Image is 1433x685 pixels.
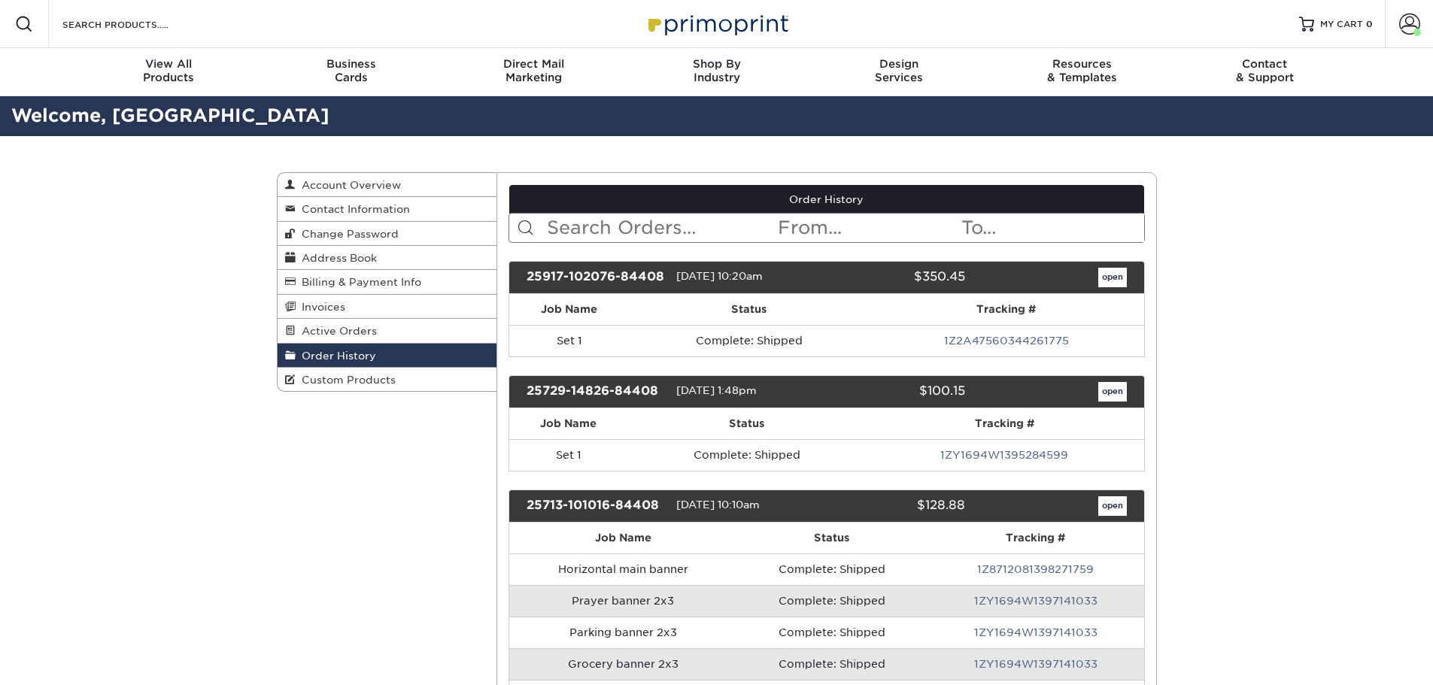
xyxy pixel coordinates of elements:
td: Complete: Shipped [628,439,866,471]
a: Active Orders [278,319,497,343]
div: $350.45 [815,268,976,287]
input: To... [960,214,1143,242]
span: Design [808,57,991,71]
span: Resources [991,57,1173,71]
span: Business [260,57,442,71]
a: Change Password [278,222,497,246]
a: DesignServices [808,48,991,96]
span: Change Password [296,228,399,240]
div: Products [77,57,260,84]
a: open [1098,496,1127,516]
td: Horizontal main banner [509,553,736,585]
a: Direct MailMarketing [442,48,625,96]
div: $128.88 [815,496,976,516]
th: Job Name [509,523,736,553]
span: Shop By [625,57,808,71]
a: Invoices [278,295,497,319]
span: View All [77,57,260,71]
span: [DATE] 10:10am [676,499,760,511]
div: $100.15 [815,382,976,402]
a: Custom Products [278,368,497,391]
div: 25917-102076-84408 [515,268,676,287]
a: Shop ByIndustry [625,48,808,96]
a: 1ZY1694W1397141033 [974,658,1098,670]
th: Status [628,408,866,439]
td: Set 1 [509,325,629,356]
span: Contact Information [296,203,410,215]
th: Tracking # [928,523,1144,553]
span: [DATE] 10:20am [676,270,763,282]
th: Status [629,294,869,325]
span: Billing & Payment Info [296,276,421,288]
div: 25713-101016-84408 [515,496,676,516]
span: Invoices [296,301,345,313]
td: Complete: Shipped [736,585,928,617]
span: 0 [1366,19,1373,29]
th: Tracking # [869,294,1144,325]
span: Address Book [296,252,377,264]
span: Active Orders [296,325,377,337]
td: Complete: Shipped [736,617,928,648]
a: 1ZY1694W1397141033 [974,595,1098,607]
input: Search Orders... [545,214,776,242]
input: From... [776,214,960,242]
span: [DATE] 1:48pm [676,384,757,396]
a: Resources& Templates [991,48,1173,96]
a: Billing & Payment Info [278,270,497,294]
a: 1Z8712081398271759 [977,563,1094,575]
div: & Support [1173,57,1356,84]
a: 1ZY1694W1395284599 [940,449,1068,461]
span: Direct Mail [442,57,625,71]
a: View AllProducts [77,48,260,96]
div: 25729-14826-84408 [515,382,676,402]
a: Contact Information [278,197,497,221]
a: BusinessCards [260,48,442,96]
td: Parking banner 2x3 [509,617,736,648]
td: Prayer banner 2x3 [509,585,736,617]
span: Account Overview [296,179,401,191]
div: Industry [625,57,808,84]
th: Job Name [509,408,628,439]
th: Status [736,523,928,553]
td: Complete: Shipped [736,553,928,585]
input: SEARCH PRODUCTS..... [61,15,208,33]
a: open [1098,382,1127,402]
td: Complete: Shipped [736,648,928,680]
th: Job Name [509,294,629,325]
img: Primoprint [642,8,792,40]
span: Contact [1173,57,1356,71]
td: Complete: Shipped [629,325,869,356]
a: Order History [509,185,1144,214]
a: Address Book [278,246,497,270]
a: 1Z2A47560344261775 [944,335,1069,347]
td: Grocery banner 2x3 [509,648,736,680]
a: 1ZY1694W1397141033 [974,626,1098,638]
div: Cards [260,57,442,84]
div: Services [808,57,991,84]
a: open [1098,268,1127,287]
a: Order History [278,344,497,368]
a: Contact& Support [1173,48,1356,96]
a: Account Overview [278,173,497,197]
span: Custom Products [296,374,396,386]
td: Set 1 [509,439,628,471]
span: MY CART [1320,18,1363,31]
span: Order History [296,350,376,362]
th: Tracking # [865,408,1143,439]
div: & Templates [991,57,1173,84]
div: Marketing [442,57,625,84]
